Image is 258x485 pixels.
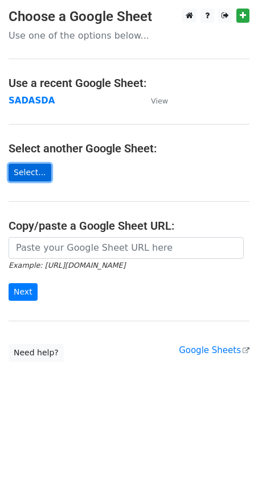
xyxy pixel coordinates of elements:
a: Select... [9,164,51,181]
small: View [151,97,168,105]
h4: Select another Google Sheet: [9,142,249,155]
input: Paste your Google Sheet URL here [9,237,244,259]
input: Next [9,283,38,301]
h3: Choose a Google Sheet [9,9,249,25]
h4: Copy/paste a Google Sheet URL: [9,219,249,233]
a: SADASDA [9,96,55,106]
a: Google Sheets [179,345,249,355]
p: Use one of the options below... [9,30,249,42]
a: View [140,96,168,106]
iframe: Chat Widget [201,430,258,485]
small: Example: [URL][DOMAIN_NAME] [9,261,125,270]
h4: Use a recent Google Sheet: [9,76,249,90]
a: Need help? [9,344,64,362]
